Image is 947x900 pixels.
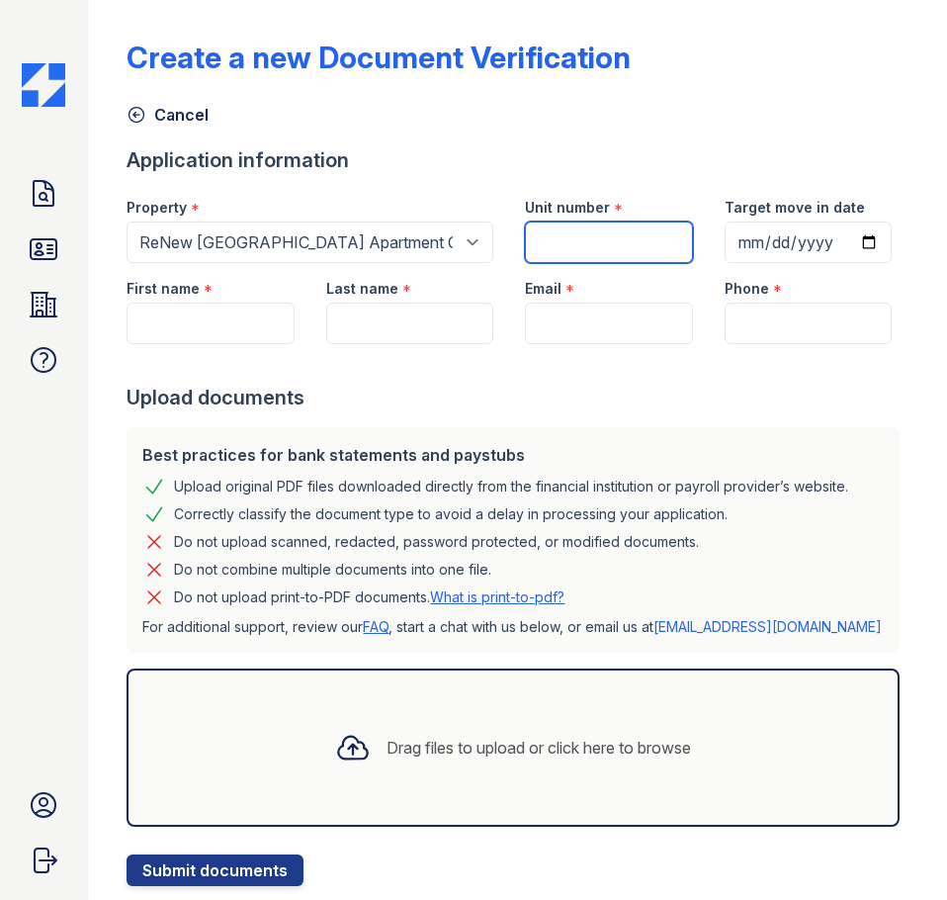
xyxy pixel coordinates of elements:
div: Do not upload scanned, redacted, password protected, or modified documents. [174,530,699,554]
div: Upload original PDF files downloaded directly from the financial institution or payroll provider’... [174,475,848,498]
div: Drag files to upload or click here to browse [387,736,691,760]
div: Correctly classify the document type to avoid a delay in processing your application. [174,502,728,526]
a: FAQ [363,618,388,635]
label: Property [127,198,187,218]
p: Do not upload print-to-PDF documents. [174,587,564,607]
a: What is print-to-pdf? [430,588,564,605]
label: Target move in date [725,198,865,218]
div: Application information [127,146,907,174]
label: First name [127,279,200,299]
button: Submit documents [127,855,303,886]
div: Do not combine multiple documents into one file. [174,558,491,582]
label: Unit number [525,198,610,218]
div: Upload documents [127,384,907,411]
img: CE_Icon_Blue-c292c112584629df590d857e76928e9f676e5b41ef8f769ba2f05ee15b207248.png [22,63,65,107]
a: Cancel [127,103,209,127]
a: [EMAIL_ADDRESS][DOMAIN_NAME] [653,618,882,635]
label: Last name [326,279,398,299]
p: For additional support, review our , start a chat with us below, or email us at [142,617,884,637]
div: Best practices for bank statements and paystubs [142,443,884,467]
label: Email [525,279,561,299]
label: Phone [725,279,769,299]
div: Create a new Document Verification [127,40,631,75]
